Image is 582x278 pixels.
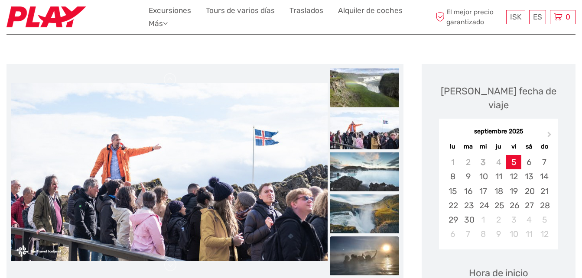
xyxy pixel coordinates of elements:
[536,227,552,241] div: Choose domingo, 12 de octubre de 2025
[506,227,521,241] div: Choose viernes, 10 de octubre de 2025
[476,213,491,227] div: Choose miércoles, 1 de octubre de 2025
[445,141,460,152] div: lu
[206,4,275,17] a: Tours de varios días
[461,184,476,198] div: Choose martes, 16 de septiembre de 2025
[7,6,86,28] img: Fly Play
[445,227,460,241] div: Choose lunes, 6 de octubre de 2025
[445,198,460,213] div: Choose lunes, 22 de septiembre de 2025
[491,184,506,198] div: Choose jueves, 18 de septiembre de 2025
[536,169,552,184] div: Choose domingo, 14 de septiembre de 2025
[564,13,572,21] span: 0
[491,213,506,227] div: Choose jueves, 2 de octubre de 2025
[506,198,521,213] div: Choose viernes, 26 de septiembre de 2025
[445,155,460,169] div: Not available lunes, 1 de septiembre de 2025
[149,17,168,30] a: Más
[442,155,555,241] div: month 2025-09
[506,184,521,198] div: Choose viernes, 19 de septiembre de 2025
[521,184,536,198] div: Choose sábado, 20 de septiembre de 2025
[330,68,399,107] img: 76eb495e1aed4192a316e241461509b3_slider_thumbnail.jpeg
[330,194,399,233] img: 6379ec51912245e79ae041a34b7adb3d_slider_thumbnail.jpeg
[491,141,506,152] div: ju
[521,155,536,169] div: Choose sábado, 6 de septiembre de 2025
[445,169,460,184] div: Choose lunes, 8 de septiembre de 2025
[476,169,491,184] div: Choose miércoles, 10 de septiembre de 2025
[506,169,521,184] div: Choose viernes, 12 de septiembre de 2025
[521,227,536,241] div: Choose sábado, 11 de octubre de 2025
[433,7,504,26] span: El mejor precio garantizado
[536,198,552,213] div: Choose domingo, 28 de septiembre de 2025
[491,155,506,169] div: Not available jueves, 4 de septiembre de 2025
[100,13,110,24] button: Open LiveChat chat widget
[12,15,98,22] p: We're away right now. Please check back later!
[289,4,323,17] a: Traslados
[510,13,521,21] span: ISK
[529,10,546,24] div: ES
[11,83,328,262] img: 480d7881ebe5477daee8b1a97053b8e9_main_slider.jpeg
[330,152,399,191] img: 145d8319ebba4a16bb448717f742f61c_slider_thumbnail.jpeg
[476,141,491,152] div: mi
[330,110,399,149] img: 480d7881ebe5477daee8b1a97053b8e9_slider_thumbnail.jpeg
[476,227,491,241] div: Choose miércoles, 8 de octubre de 2025
[461,213,476,227] div: Choose martes, 30 de septiembre de 2025
[536,155,552,169] div: Choose domingo, 7 de septiembre de 2025
[461,227,476,241] div: Choose martes, 7 de octubre de 2025
[506,213,521,227] div: Choose viernes, 3 de octubre de 2025
[536,184,552,198] div: Choose domingo, 21 de septiembre de 2025
[445,213,460,227] div: Choose lunes, 29 de septiembre de 2025
[491,198,506,213] div: Choose jueves, 25 de septiembre de 2025
[461,198,476,213] div: Choose martes, 23 de septiembre de 2025
[521,198,536,213] div: Choose sábado, 27 de septiembre de 2025
[476,155,491,169] div: Not available miércoles, 3 de septiembre de 2025
[543,129,557,143] button: Next Month
[330,236,399,275] img: d0d075f251e142198ed8094476b24a14_slider_thumbnail.jpeg
[536,213,552,227] div: Choose domingo, 5 de octubre de 2025
[506,155,521,169] div: Choose viernes, 5 de septiembre de 2025
[338,4,403,17] a: Alquiler de coches
[430,84,567,112] div: [PERSON_NAME] fecha de viaje
[445,184,460,198] div: Choose lunes, 15 de septiembre de 2025
[476,198,491,213] div: Choose miércoles, 24 de septiembre de 2025
[461,141,476,152] div: ma
[461,155,476,169] div: Not available martes, 2 de septiembre de 2025
[149,4,191,17] a: Excursiones
[521,169,536,184] div: Choose sábado, 13 de septiembre de 2025
[439,127,558,136] div: septiembre 2025
[506,141,521,152] div: vi
[461,169,476,184] div: Choose martes, 9 de septiembre de 2025
[521,141,536,152] div: sá
[536,141,552,152] div: do
[491,227,506,241] div: Choose jueves, 9 de octubre de 2025
[491,169,506,184] div: Choose jueves, 11 de septiembre de 2025
[476,184,491,198] div: Choose miércoles, 17 de septiembre de 2025
[521,213,536,227] div: Choose sábado, 4 de octubre de 2025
